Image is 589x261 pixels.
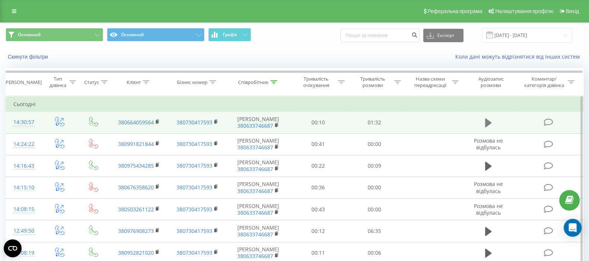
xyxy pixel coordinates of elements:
[13,224,34,238] div: 12:49:50
[84,79,99,86] div: Статус
[237,165,273,173] a: 380633746687
[118,140,154,147] a: 380991821844
[227,177,290,198] td: [PERSON_NAME]
[13,115,34,130] div: 14:30:57
[237,231,273,238] a: 380633746687
[346,199,402,220] td: 00:00
[346,177,402,198] td: 00:00
[353,76,392,88] div: Тривалість розмови
[127,79,141,86] div: Клієнт
[6,28,103,41] button: Основний
[346,133,402,155] td: 00:00
[177,184,212,191] a: 380730417593
[223,32,237,37] span: Графік
[118,184,154,191] a: 380676358620
[237,252,273,260] a: 380633746687
[290,220,346,242] td: 00:12
[6,53,52,60] button: Скинути фільтри
[227,155,290,177] td: [PERSON_NAME]
[346,220,402,242] td: 06:35
[118,206,154,213] a: 380503261122
[177,79,208,86] div: Бізнес номер
[227,112,290,133] td: [PERSON_NAME]
[13,159,34,173] div: 14:16:43
[177,206,212,213] a: 380730417593
[468,76,513,88] div: Аудіозапис розмови
[118,119,154,126] a: 380664059564
[208,28,251,41] button: Графік
[18,32,41,38] span: Основний
[118,162,154,169] a: 380975434285
[177,119,212,126] a: 380730417593
[474,180,503,194] span: Розмова не відбулась
[495,8,553,14] span: Налаштування профілю
[13,137,34,152] div: 14:24:22
[4,79,42,86] div: [PERSON_NAME]
[4,239,22,257] button: Open CMP widget
[237,122,273,129] a: 380633746687
[13,246,34,260] div: 11:08:19
[341,29,419,42] input: Пошук за номером
[227,199,290,220] td: [PERSON_NAME]
[177,162,212,169] a: 380730417593
[107,28,205,41] button: Основний
[238,79,269,86] div: Співробітник
[428,8,482,14] span: Реферальна програма
[474,137,503,151] span: Розмова не відбулась
[423,29,463,42] button: Експорт
[522,76,566,88] div: Коментар/категорія дзвінка
[237,144,273,151] a: 380633746687
[290,199,346,220] td: 00:43
[6,97,583,112] td: Сьогодні
[410,76,450,88] div: Назва схеми переадресації
[227,133,290,155] td: [PERSON_NAME]
[564,219,582,237] div: Open Intercom Messenger
[48,76,67,88] div: Тип дзвінка
[290,112,346,133] td: 00:10
[13,202,34,217] div: 14:08:15
[290,177,346,198] td: 00:36
[237,209,273,216] a: 380633746687
[118,249,154,256] a: 380952821020
[297,76,336,88] div: Тривалість очікування
[290,155,346,177] td: 00:22
[177,249,212,256] a: 380730417593
[177,140,212,147] a: 380730417593
[13,180,34,195] div: 14:15:10
[227,220,290,242] td: [PERSON_NAME]
[237,187,273,195] a: 380633746687
[474,202,503,216] span: Розмова не відбулась
[290,133,346,155] td: 00:41
[346,155,402,177] td: 00:09
[455,53,583,60] a: Коли дані можуть відрізнятися вiд інших систем
[566,8,579,14] span: Вихід
[118,227,154,234] a: 380976908273
[177,227,212,234] a: 380730417593
[346,112,402,133] td: 01:32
